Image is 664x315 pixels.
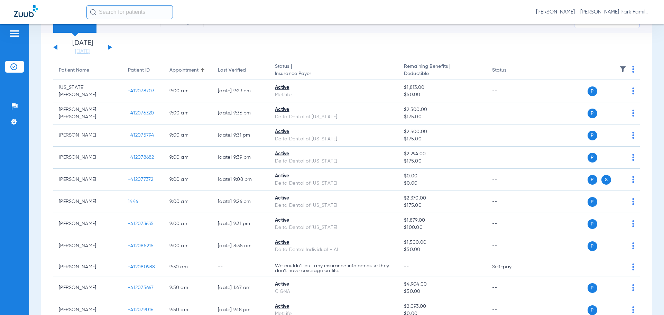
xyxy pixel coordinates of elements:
[487,80,533,102] td: --
[275,173,393,180] div: Active
[128,177,154,182] span: -412077372
[404,265,409,269] span: --
[128,89,155,93] span: -412078703
[404,128,481,136] span: $2,500.00
[275,239,393,246] div: Active
[487,61,533,80] th: Status
[404,239,481,246] span: $1,500.00
[632,176,634,183] img: group-dot-blue.svg
[632,220,634,227] img: group-dot-blue.svg
[536,9,650,16] span: [PERSON_NAME] - [PERSON_NAME] Park Family Dentistry
[128,265,155,269] span: -412080988
[632,66,634,73] img: group-dot-blue.svg
[128,285,154,290] span: -412075667
[275,158,393,165] div: Delta Dental of [US_STATE]
[164,147,212,169] td: 9:00 AM
[164,257,212,277] td: 9:30 AM
[212,257,269,277] td: --
[164,169,212,191] td: 9:00 AM
[588,305,597,315] span: P
[275,202,393,209] div: Delta Dental of [US_STATE]
[404,106,481,113] span: $2,500.00
[275,91,393,99] div: MetLife
[487,124,533,147] td: --
[14,5,38,17] img: Zuub Logo
[275,217,393,224] div: Active
[275,263,393,273] p: We couldn’t pull any insurance info because they don’t have coverage on file.
[487,102,533,124] td: --
[404,136,481,143] span: $175.00
[53,80,122,102] td: [US_STATE][PERSON_NAME]
[632,110,634,117] img: group-dot-blue.svg
[275,150,393,158] div: Active
[128,67,158,74] div: Patient ID
[218,67,264,74] div: Last Verified
[164,235,212,257] td: 9:00 AM
[632,242,634,249] img: group-dot-blue.svg
[588,219,597,229] span: P
[601,175,611,185] span: S
[9,29,20,38] img: hamburger-icon
[212,235,269,257] td: [DATE] 8:35 AM
[164,102,212,124] td: 9:00 AM
[487,213,533,235] td: --
[275,303,393,310] div: Active
[212,277,269,299] td: [DATE] 1:47 AM
[53,191,122,213] td: [PERSON_NAME]
[218,67,246,74] div: Last Verified
[404,246,481,253] span: $50.00
[404,217,481,224] span: $1,879.00
[128,133,154,138] span: -412075794
[588,241,597,251] span: P
[275,246,393,253] div: Delta Dental Individual - AI
[59,67,89,74] div: Patient Name
[275,113,393,121] div: Delta Dental of [US_STATE]
[404,173,481,180] span: $0.00
[404,70,481,77] span: Deductible
[588,153,597,163] span: P
[275,281,393,288] div: Active
[632,132,634,139] img: group-dot-blue.svg
[588,131,597,140] span: P
[128,307,154,312] span: -412079016
[487,277,533,299] td: --
[53,277,122,299] td: [PERSON_NAME]
[53,147,122,169] td: [PERSON_NAME]
[128,199,138,204] span: 1446
[164,213,212,235] td: 9:00 AM
[62,40,103,55] li: [DATE]
[588,86,597,96] span: P
[632,263,634,270] img: group-dot-blue.svg
[62,48,103,55] a: [DATE]
[275,224,393,231] div: Delta Dental of [US_STATE]
[212,191,269,213] td: [DATE] 9:26 PM
[275,128,393,136] div: Active
[487,235,533,257] td: --
[53,235,122,257] td: [PERSON_NAME]
[169,67,207,74] div: Appointment
[404,84,481,91] span: $1,813.00
[632,87,634,94] img: group-dot-blue.svg
[632,154,634,161] img: group-dot-blue.svg
[53,124,122,147] td: [PERSON_NAME]
[59,67,117,74] div: Patient Name
[275,106,393,113] div: Active
[487,169,533,191] td: --
[398,61,486,80] th: Remaining Benefits |
[404,288,481,295] span: $50.00
[86,5,173,19] input: Search for patients
[275,195,393,202] div: Active
[212,169,269,191] td: [DATE] 9:08 PM
[164,191,212,213] td: 9:00 AM
[632,306,634,313] img: group-dot-blue.svg
[212,124,269,147] td: [DATE] 9:31 PM
[588,109,597,118] span: P
[90,9,96,15] img: Search Icon
[404,91,481,99] span: $50.00
[404,224,481,231] span: $100.00
[275,70,393,77] span: Insurance Payer
[53,213,122,235] td: [PERSON_NAME]
[632,198,634,205] img: group-dot-blue.svg
[269,61,398,80] th: Status |
[404,150,481,158] span: $2,294.00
